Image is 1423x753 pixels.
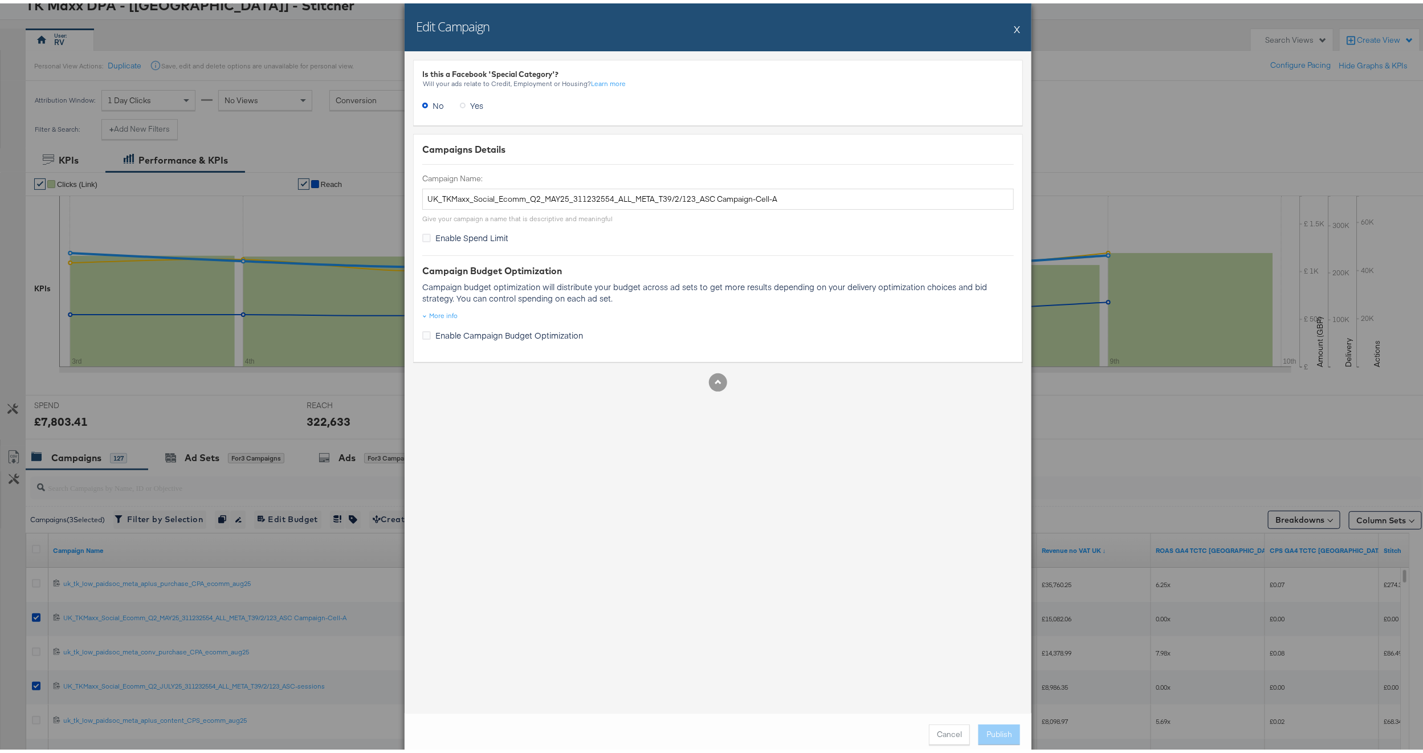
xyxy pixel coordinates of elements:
button: Cancel [929,721,970,742]
label: Campaign Name: [422,170,1014,181]
div: Is this a Facebook 'Special Category'? [422,66,1014,76]
span: Enable Campaign Budget Optimization [435,326,583,337]
span: Enable Spend Limit [435,229,508,240]
button: X [1014,14,1020,37]
h2: Edit Campaign [416,14,490,31]
p: Campaign budget optimization will distribute your budget across ad sets to get more results depen... [422,278,1014,300]
div: Give your campaign a name that is descriptive and meaningful [422,211,613,220]
a: Learn more [591,76,626,84]
div: More info [422,308,458,317]
div: More info [429,308,458,317]
div: Will your ads relate to Credit, Employment or Housing? [422,76,1014,84]
span: Yes [470,96,483,108]
div: Campaigns Details [422,140,1014,153]
span: No [433,96,444,108]
div: Campaign Budget Optimization [422,261,1014,274]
